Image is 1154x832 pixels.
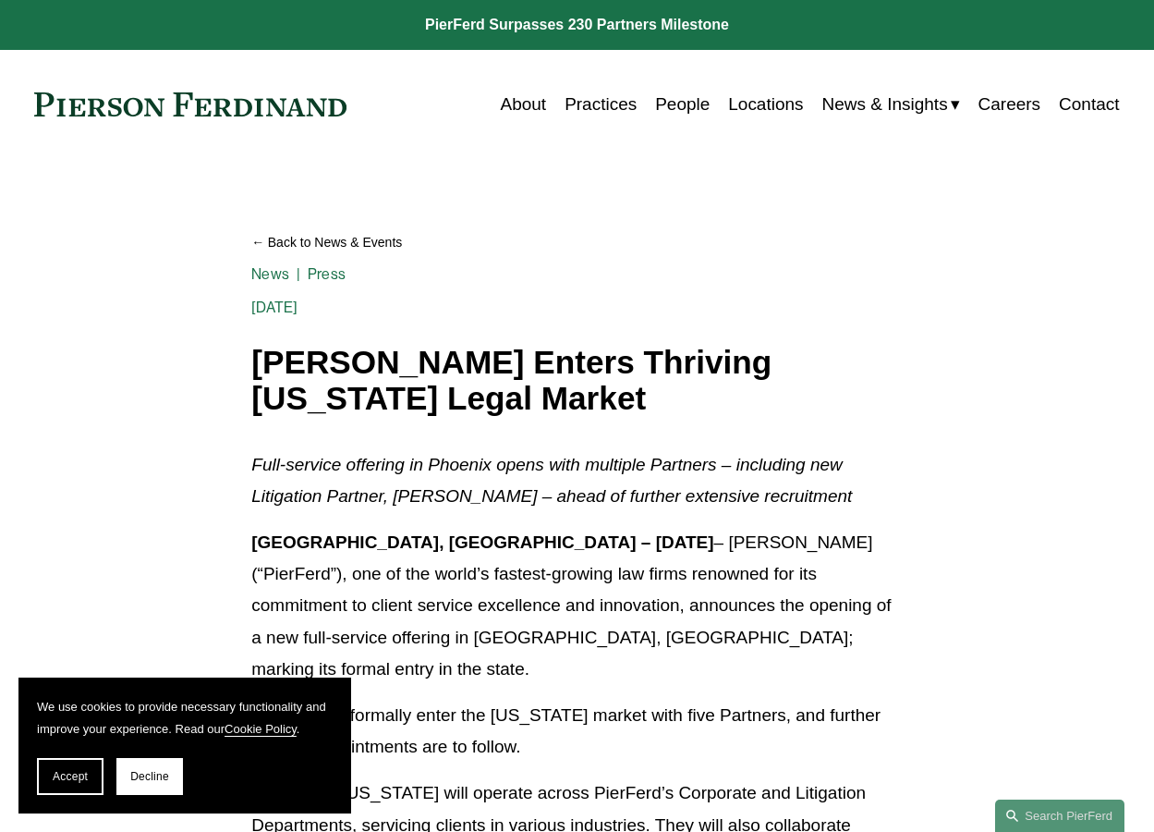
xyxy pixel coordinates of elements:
[37,696,333,740] p: We use cookies to provide necessary functionality and improve your experience. Read our .
[1059,87,1119,122] a: Contact
[728,87,803,122] a: Locations
[251,455,852,506] em: Full-service offering in Phoenix opens with multiple Partners – including new Litigation Partner,...
[116,758,183,795] button: Decline
[225,722,297,736] a: Cookie Policy
[978,87,1041,122] a: Careers
[565,87,637,122] a: Practices
[251,700,902,763] p: The firm will formally enter the [US_STATE] market with five Partners, and further partner appoin...
[18,678,351,814] section: Cookie banner
[251,527,902,685] p: – [PERSON_NAME] (“PierFerd”), one of the world’s fastest-growing law firms renowned for its commi...
[501,87,547,122] a: About
[251,299,298,316] span: [DATE]
[53,770,88,783] span: Accept
[37,758,103,795] button: Accept
[251,532,713,552] strong: [GEOGRAPHIC_DATA], [GEOGRAPHIC_DATA] – [DATE]
[308,265,346,283] a: Press
[995,800,1124,832] a: Search this site
[251,345,902,416] h1: [PERSON_NAME] Enters Thriving [US_STATE] Legal Market
[822,87,960,122] a: folder dropdown
[655,87,710,122] a: People
[130,770,169,783] span: Decline
[822,89,948,120] span: News & Insights
[251,226,902,258] a: Back to News & Events
[251,265,289,283] a: News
